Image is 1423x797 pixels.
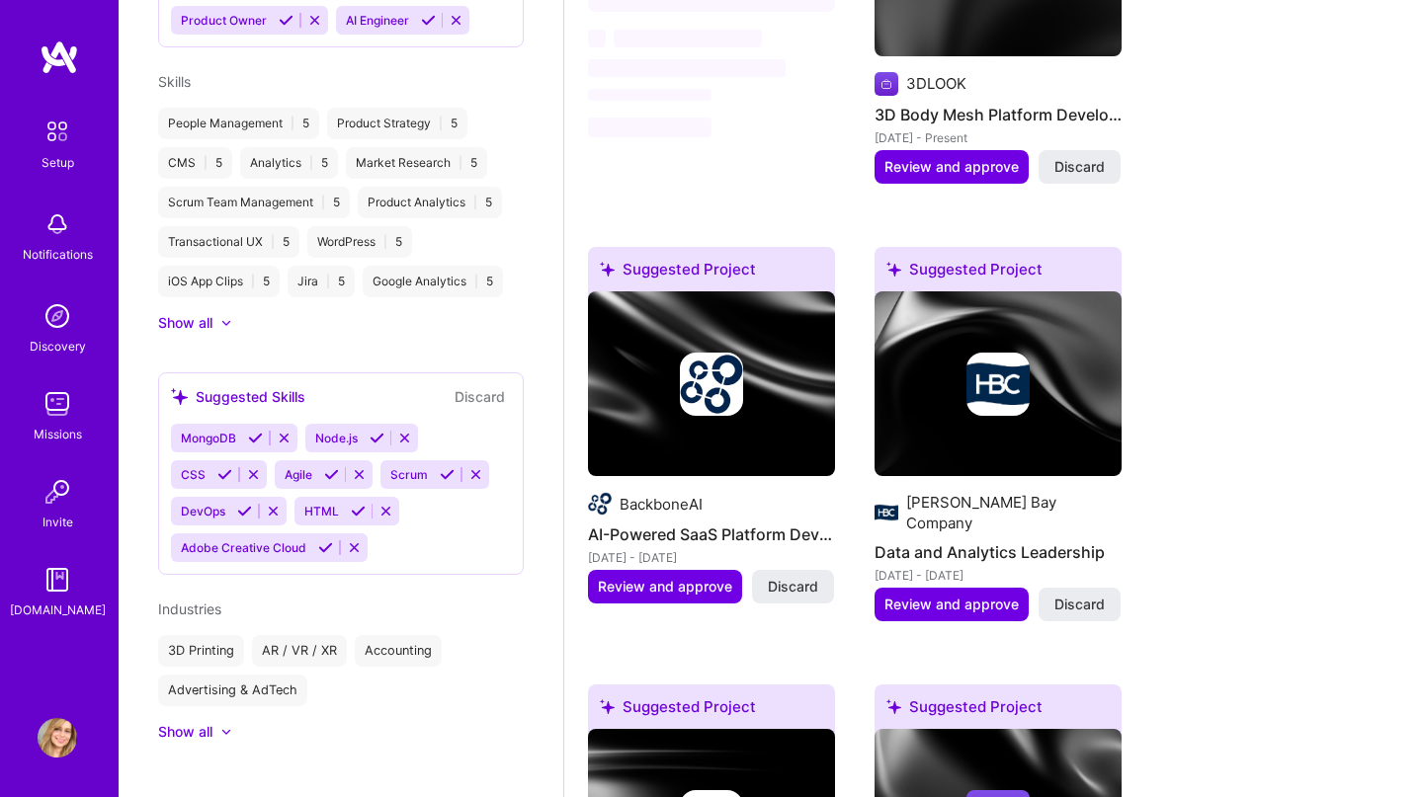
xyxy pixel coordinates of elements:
[588,521,835,547] h4: AI-Powered SaaS Platform Development
[158,226,299,258] div: Transactional UX 5
[1039,150,1121,184] button: Discard
[588,89,711,101] span: ‌
[358,187,502,218] div: Product Analytics 5
[906,73,966,94] div: 3DLOOK
[237,504,252,518] i: Accept
[588,118,711,137] span: ‌
[252,635,347,667] div: AR / VR / XR
[886,699,901,714] i: icon SuggestedTeams
[158,108,319,139] div: People Management 5
[158,313,212,333] div: Show all
[1054,595,1105,614] span: Discard
[37,111,78,152] img: setup
[363,266,503,297] div: Google Analytics 5
[588,570,742,603] button: Review and approve
[277,431,292,445] i: Reject
[171,388,188,405] i: icon SuggestedTeams
[246,467,261,482] i: Reject
[158,266,280,297] div: iOS App Clips 5
[468,467,483,482] i: Reject
[309,155,313,171] span: |
[620,494,703,515] div: BackboneAI
[355,635,442,667] div: Accounting
[875,247,1122,299] div: Suggested Project
[326,274,330,289] span: |
[318,540,333,555] i: Accept
[307,13,322,28] i: Reject
[181,540,306,555] span: Adobe Creative Cloud
[1039,588,1121,621] button: Discard
[346,13,409,28] span: AI Engineer
[240,147,338,179] div: Analytics 5
[884,157,1019,177] span: Review and approve
[248,431,263,445] i: Accept
[33,718,82,757] a: User Avatar
[181,504,225,518] span: DevOps
[378,504,393,518] i: Reject
[181,431,236,445] span: MongoDB
[421,13,436,28] i: Accept
[38,384,77,424] img: teamwork
[40,40,79,75] img: logo
[10,599,106,620] div: [DOMAIN_NAME]
[768,577,818,597] span: Discard
[38,204,77,244] img: bell
[459,155,462,171] span: |
[327,108,467,139] div: Product Strategy 5
[588,684,835,737] div: Suggested Project
[875,539,1122,565] h4: Data and Analytics Leadership
[304,504,339,518] span: HTML
[42,512,73,532] div: Invite
[217,467,232,482] i: Accept
[181,13,267,28] span: Product Owner
[588,59,786,77] span: ‌
[352,467,367,482] i: Reject
[875,588,1029,621] button: Review and approve
[158,187,350,218] div: Scrum Team Management 5
[449,13,463,28] i: Reject
[473,195,477,210] span: |
[38,296,77,336] img: discovery
[906,492,1122,533] div: [PERSON_NAME] Bay Company
[449,385,511,408] button: Discard
[884,595,1019,614] span: Review and approve
[38,472,77,512] img: Invite
[351,504,366,518] i: Accept
[271,234,275,250] span: |
[588,492,612,516] img: Company logo
[598,577,732,597] span: Review and approve
[680,353,743,416] img: Company logo
[439,116,443,131] span: |
[752,570,834,603] button: Discard
[279,13,293,28] i: Accept
[158,722,212,742] div: Show all
[251,274,255,289] span: |
[285,467,312,482] span: Agile
[875,291,1122,477] img: cover
[390,467,428,482] span: Scrum
[588,247,835,299] div: Suggested Project
[324,467,339,482] i: Accept
[158,600,221,617] span: Industries
[588,291,835,477] img: cover
[875,150,1029,184] button: Review and approve
[600,699,615,714] i: icon SuggestedTeams
[370,431,384,445] i: Accept
[966,353,1030,416] img: Company logo
[291,116,294,131] span: |
[397,431,412,445] i: Reject
[1054,157,1105,177] span: Discard
[30,336,86,357] div: Discovery
[38,560,77,599] img: guide book
[588,30,606,47] span: ‌
[204,155,208,171] span: |
[171,386,305,407] div: Suggested Skills
[315,431,358,445] span: Node.js
[875,127,1122,148] div: [DATE] - Present
[875,102,1122,127] h4: 3D Body Mesh Platform Development
[266,504,281,518] i: Reject
[158,675,307,706] div: Advertising & AdTech
[307,226,412,258] div: WordPress 5
[875,565,1122,586] div: [DATE] - [DATE]
[875,501,898,524] img: Company logo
